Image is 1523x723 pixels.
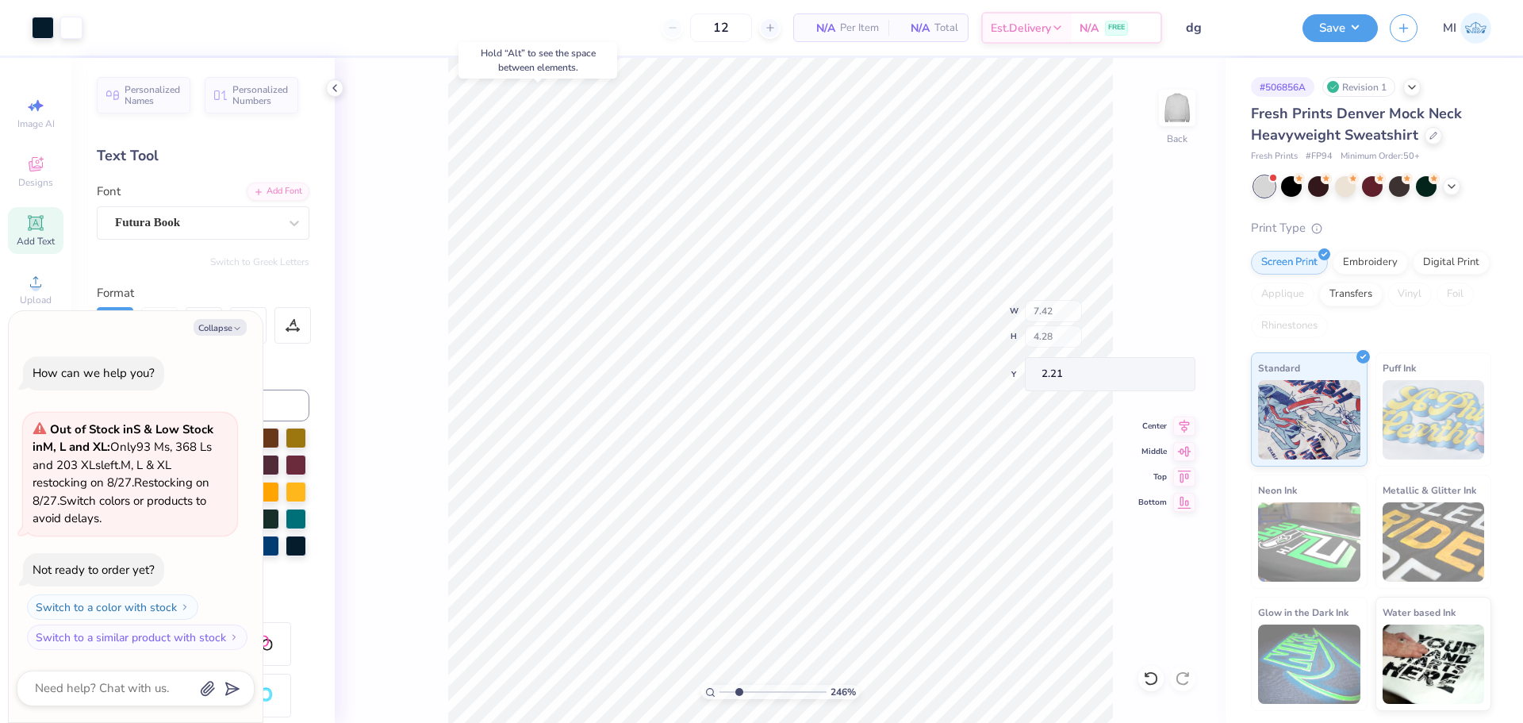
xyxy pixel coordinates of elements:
[229,633,239,642] img: Switch to a similar product with stock
[17,235,55,248] span: Add Text
[1251,251,1328,275] div: Screen Print
[1413,251,1490,275] div: Digital Print
[97,145,309,167] div: Text Tool
[1333,251,1408,275] div: Embroidery
[1174,12,1291,44] input: Untitled Design
[33,562,155,578] div: Not ready to order yet?
[1387,283,1432,306] div: Vinyl
[1460,13,1491,44] img: Ma. Isabella Adad
[18,176,53,189] span: Designs
[1437,283,1474,306] div: Foil
[458,42,617,79] div: Hold “Alt” to see the space between elements.
[27,594,198,620] button: Switch to a color with stock
[1251,150,1298,163] span: Fresh Prints
[1258,482,1297,498] span: Neon Ink
[1302,14,1378,42] button: Save
[690,13,752,42] input: – –
[1322,77,1395,97] div: Revision 1
[50,421,144,437] strong: Out of Stock in S
[1161,92,1193,124] img: Back
[33,365,155,381] div: How can we help you?
[1258,604,1348,621] span: Glow in the Dark Ink
[247,183,309,201] div: Add Font
[1251,219,1491,237] div: Print Type
[1251,77,1314,97] div: # 506856A
[1383,380,1485,460] img: Puff Ink
[27,625,247,650] button: Switch to a similar product with stock
[1258,625,1360,704] img: Glow in the Dark Ink
[1108,22,1125,33] span: FREE
[840,20,879,37] span: Per Item
[1138,497,1167,508] span: Bottom
[1341,150,1420,163] span: Minimum Order: 50 +
[97,284,311,302] div: Format
[1383,482,1476,498] span: Metallic & Glitter Ink
[1251,283,1314,306] div: Applique
[898,20,930,37] span: N/A
[991,20,1051,37] span: Est. Delivery
[1306,150,1333,163] span: # FP94
[194,319,247,336] button: Collapse
[804,20,835,37] span: N/A
[232,84,289,106] span: Personalized Numbers
[1251,104,1462,144] span: Fresh Prints Denver Mock Neck Heavyweight Sweatshirt
[1258,380,1360,460] img: Standard
[1383,360,1416,376] span: Puff Ink
[1383,625,1485,704] img: Water based Ink
[831,685,856,699] span: 246 %
[17,117,55,130] span: Image AI
[1138,446,1167,457] span: Middle
[1138,471,1167,483] span: Top
[125,84,181,106] span: Personalized Names
[1167,132,1187,146] div: Back
[1383,502,1485,582] img: Metallic & Glitter Ink
[1258,360,1300,376] span: Standard
[1251,314,1328,338] div: Rhinestones
[97,183,121,201] label: Font
[1443,19,1456,37] span: MI
[1319,283,1383,306] div: Transfers
[20,294,52,306] span: Upload
[210,256,309,268] button: Switch to Greek Letters
[1258,502,1360,582] img: Neon Ink
[180,602,190,612] img: Switch to a color with stock
[1443,13,1491,44] a: MI
[934,20,958,37] span: Total
[1138,421,1167,432] span: Center
[1383,604,1456,621] span: Water based Ink
[33,421,213,527] span: Only 93 Ms, 368 Ls and 203 XLs left. M, L & XL restocking on 8/27. Restocking on 8/27. Switch col...
[1080,20,1099,37] span: N/A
